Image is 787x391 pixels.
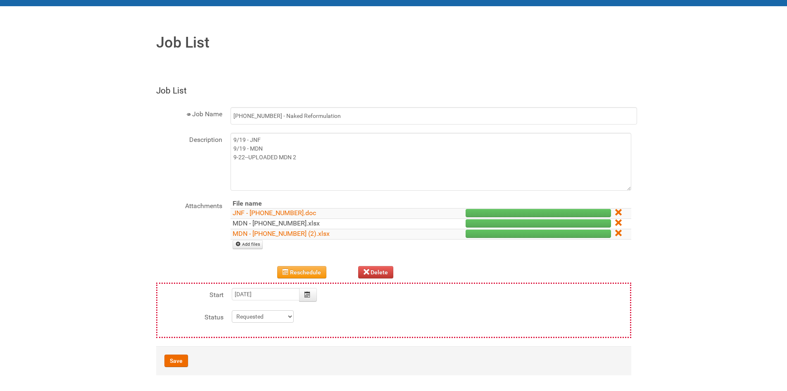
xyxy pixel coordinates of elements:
[231,133,631,191] textarea: 9/19 - JNF 9/19 - MDN 9-22--UPLOADED MDN 2
[233,219,320,227] a: MDN - [PHONE_NUMBER].xlsx
[156,84,631,97] legend: Job List
[156,133,222,145] label: Description
[164,355,188,367] button: Save
[157,288,223,300] label: Start
[233,230,330,237] a: MDN - [PHONE_NUMBER] (2).xlsx
[156,107,222,119] label: Job Name
[156,31,631,54] h1: Job List
[299,288,317,302] button: Calendar
[157,310,223,322] label: Status
[233,209,316,217] a: JNF - [PHONE_NUMBER].doc
[231,199,413,209] th: File name
[233,240,263,249] a: Add files
[358,266,394,278] button: Delete
[277,266,326,278] button: Reschedule
[156,199,222,211] label: Attachments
